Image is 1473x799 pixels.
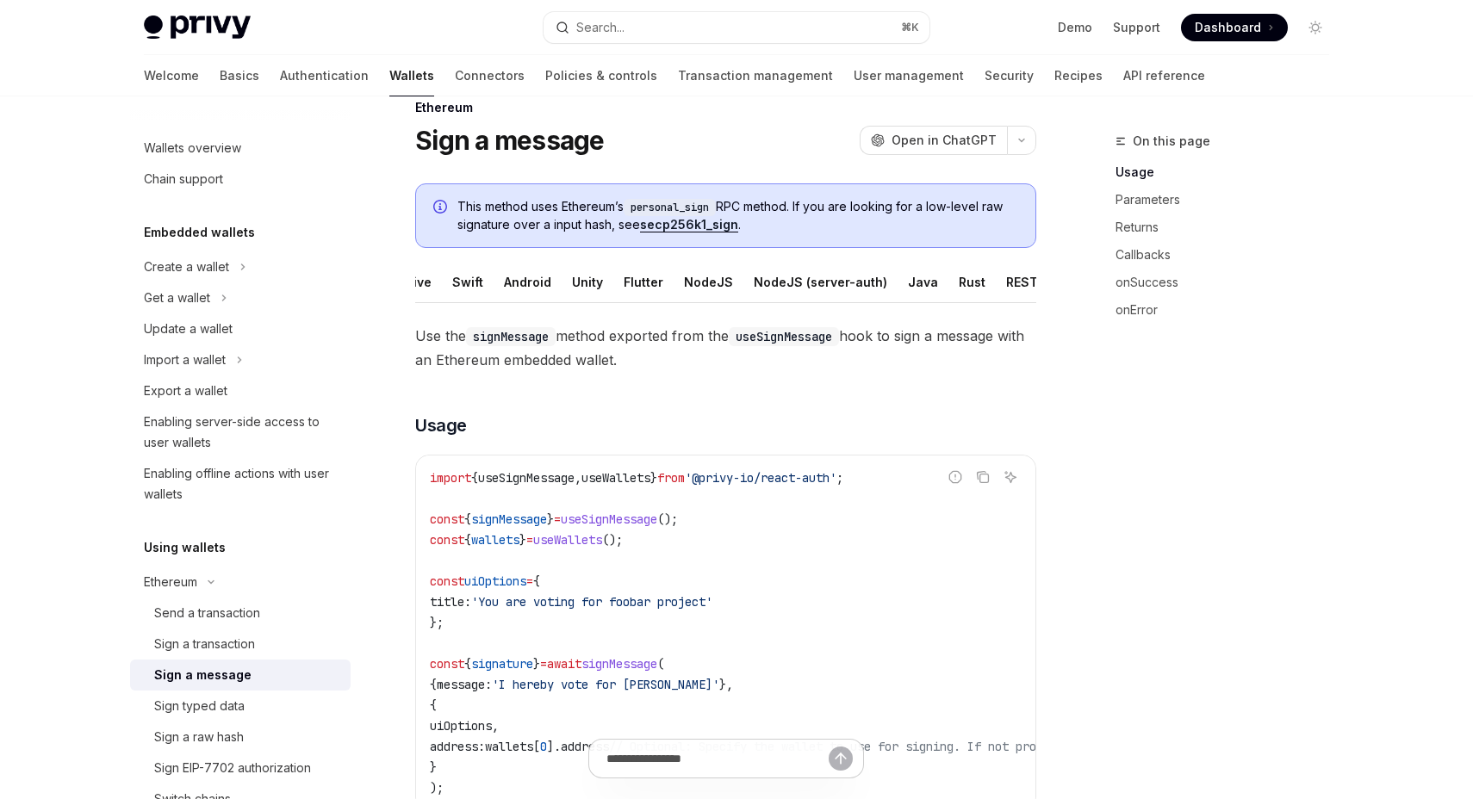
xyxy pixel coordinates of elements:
a: Sign a raw hash [130,722,351,753]
a: Support [1113,19,1160,36]
a: Sign a transaction [130,629,351,660]
div: Get a wallet [144,288,210,308]
span: = [554,511,561,527]
div: Search... [576,17,625,38]
span: await [547,656,581,672]
span: message: [437,677,492,692]
div: Ethereum [415,99,1036,116]
span: { [471,470,478,486]
span: (); [602,532,623,548]
span: uiOptions [464,573,526,589]
div: REST API [1006,262,1060,302]
a: Returns [1116,214,1343,241]
a: Transaction management [678,55,833,96]
span: } [547,511,554,527]
a: Wallets overview [130,133,351,164]
span: Dashboard [1195,19,1261,36]
div: Ethereum [144,572,197,592]
span: from [657,470,685,486]
span: useSignMessage [561,511,657,527]
a: Enabling offline actions with user wallets [130,458,351,510]
a: Authentication [280,55,369,96]
div: Enabling server-side access to user wallets [144,412,340,453]
a: Dashboard [1181,14,1288,41]
div: Sign EIP-7702 authorization [154,758,311,778]
span: This method uses Ethereum’s RPC method. If you are looking for a low-level raw signature over a i... [457,198,1018,233]
span: { [533,573,540,589]
div: Export a wallet [144,381,227,401]
span: const [430,656,464,672]
a: Chain support [130,164,351,195]
span: , [575,470,581,486]
a: secp256k1_sign [640,217,738,232]
a: Callbacks [1116,241,1343,269]
a: onSuccess [1116,269,1343,296]
div: Rust [959,262,985,302]
button: Toggle dark mode [1302,14,1329,41]
span: ⌘ K [901,21,919,34]
span: signMessage [581,656,657,672]
input: Ask a question... [606,740,829,777]
div: Sign a message [154,665,252,685]
span: signature [471,656,533,672]
span: 'I hereby vote for [PERSON_NAME]' [492,677,719,692]
button: Toggle Get a wallet section [130,282,351,313]
a: Security [985,55,1034,96]
button: Ask AI [999,466,1022,488]
button: Open in ChatGPT [860,126,1007,155]
code: personal_sign [624,199,716,216]
div: Swift [452,262,483,302]
div: NodeJS [684,262,733,302]
div: Import a wallet [144,350,226,370]
span: }, [719,677,733,692]
a: Sign typed data [130,691,351,722]
div: Sign a raw hash [154,727,244,747]
a: User management [854,55,964,96]
a: API reference [1123,55,1205,96]
a: Demo [1058,19,1092,36]
button: Open search [544,12,929,43]
span: '@privy-io/react-auth' [685,470,836,486]
span: }; [430,615,444,630]
a: Usage [1116,158,1343,186]
span: On this page [1133,131,1210,152]
div: Create a wallet [144,257,229,277]
button: Send message [829,746,853,771]
span: = [526,532,533,548]
a: Sign a message [130,660,351,691]
span: ( [657,656,664,672]
a: Connectors [455,55,525,96]
div: Send a transaction [154,603,260,623]
div: Sign typed data [154,696,245,716]
span: uiOptions [430,718,492,734]
a: Basics [220,55,259,96]
div: Java [908,262,938,302]
span: } [533,656,540,672]
span: Use the method exported from the hook to sign a message with an Ethereum embedded wallet. [415,324,1036,372]
span: 'You are voting for foobar project' [471,594,712,610]
a: Update a wallet [130,313,351,344]
button: Copy the contents from the code block [972,466,994,488]
a: Recipes [1054,55,1103,96]
img: light logo [144,15,251,40]
a: Enabling server-side access to user wallets [130,406,351,458]
span: useWallets [581,470,650,486]
button: Toggle Ethereum section [130,567,351,598]
span: { [464,511,471,527]
div: Enabling offline actions with user wallets [144,463,340,505]
span: const [430,532,464,548]
span: { [430,677,437,692]
span: (); [657,511,678,527]
h1: Sign a message [415,125,605,156]
h5: Embedded wallets [144,222,255,243]
span: title: [430,594,471,610]
h5: Using wallets [144,537,226,558]
a: Welcome [144,55,199,96]
span: } [519,532,526,548]
span: Open in ChatGPT [892,132,997,149]
button: Toggle Import a wallet section [130,344,351,375]
span: ; [836,470,843,486]
span: useSignMessage [478,470,575,486]
a: onError [1116,296,1343,324]
code: signMessage [466,327,556,346]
